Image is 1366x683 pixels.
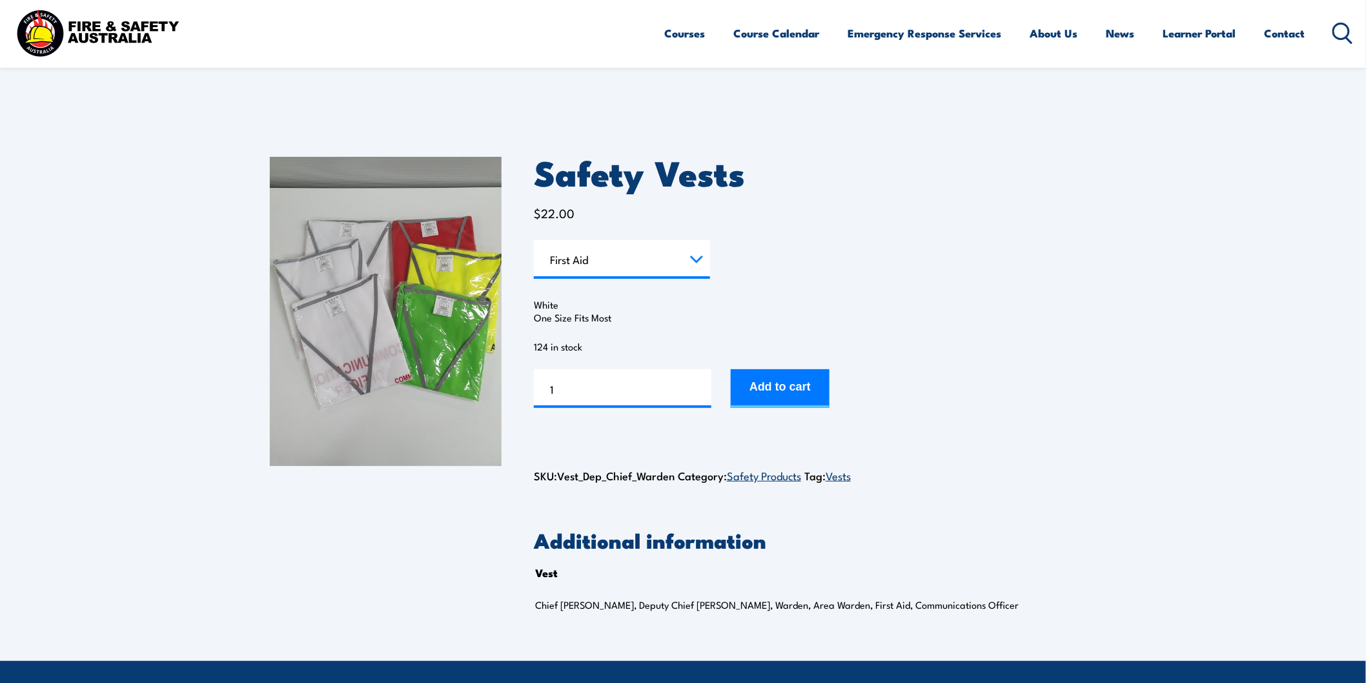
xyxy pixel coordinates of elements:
bdi: 22.00 [534,204,575,221]
img: 20230220_093531-scaled-1.jpg [270,157,502,466]
span: Vest_Dep_Chief_Warden [557,467,675,484]
p: 124 in stock [534,340,1096,353]
button: Add to cart [731,369,830,408]
a: Vests [826,467,851,483]
span: Tag: [804,467,851,484]
a: Contact [1265,16,1305,50]
a: Courses [665,16,706,50]
th: Vest [535,563,558,582]
span: Category: [678,467,801,484]
p: Chief [PERSON_NAME], Deputy Chief [PERSON_NAME], Warden, Area Warden, First Aid, Communications O... [535,598,1054,611]
h1: Safety Vests [534,157,1096,187]
h2: Additional information [534,531,1096,549]
a: News [1106,16,1135,50]
a: About Us [1030,16,1078,50]
iframe: Secure express checkout frame [531,425,1099,461]
a: Course Calendar [734,16,820,50]
input: Product quantity [534,369,711,408]
p: White One Size Fits Most [534,298,1096,324]
span: $ [534,204,541,221]
a: Learner Portal [1163,16,1236,50]
a: Emergency Response Services [848,16,1002,50]
a: Safety Products [727,467,801,483]
span: SKU: [534,467,675,484]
